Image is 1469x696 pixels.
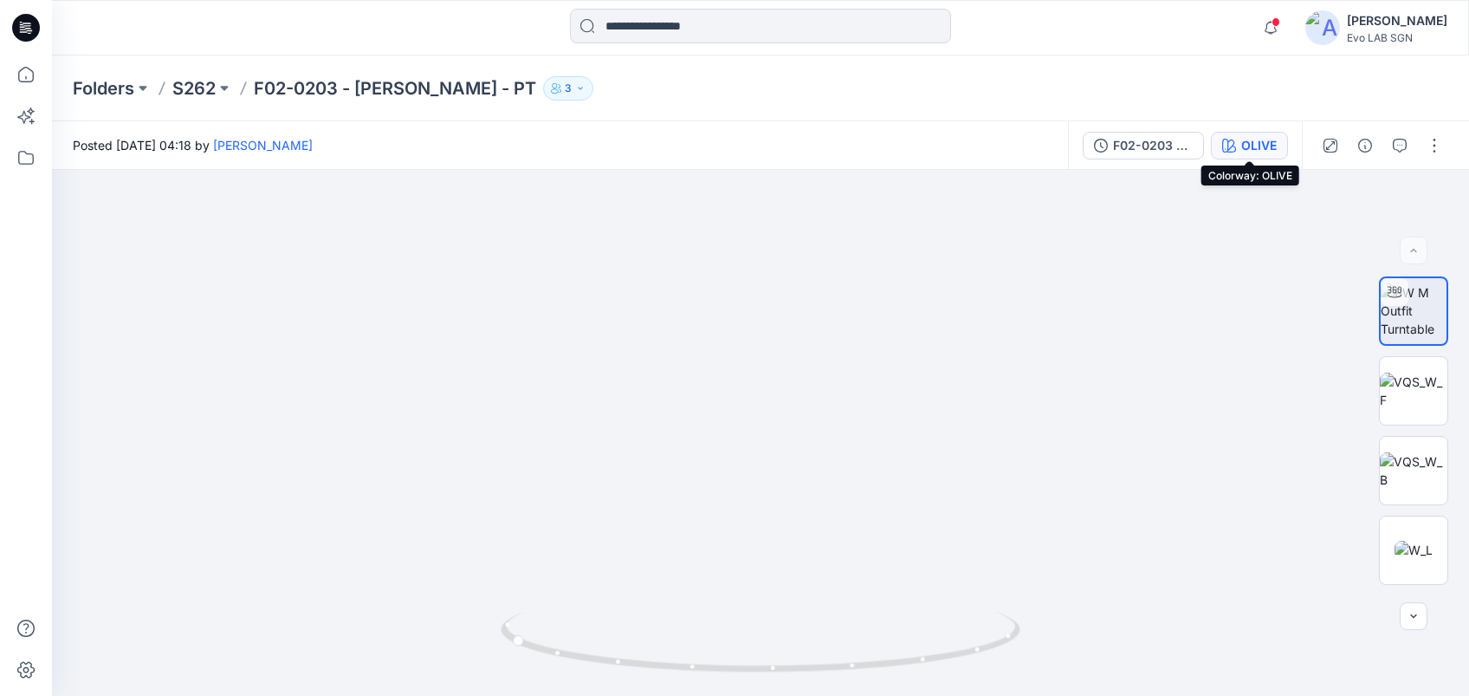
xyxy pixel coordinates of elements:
[73,136,313,154] span: Posted [DATE] 04:18 by
[1083,132,1204,159] button: F02-0203 - [PERSON_NAME] - PAPER TOUCH - OLIVE
[254,76,536,101] p: F02-0203 - [PERSON_NAME] - PT
[1347,31,1447,44] div: Evo LAB SGN
[543,76,593,101] button: 3
[1351,132,1379,159] button: Details
[1241,136,1277,155] div: OLIVE
[565,79,572,98] p: 3
[1380,452,1447,489] img: VQS_W_B
[1380,373,1447,409] img: VQS_W_F
[1211,132,1288,159] button: OLIVE
[213,138,313,153] a: [PERSON_NAME]
[1395,541,1433,559] img: W_L
[73,76,134,101] a: Folders
[1113,136,1193,155] div: F02-0203 - JENNY Pants - PAPER TOUCH - OLIVE
[1347,10,1447,31] div: [PERSON_NAME]
[1381,283,1446,338] img: BW M Outfit Turntable
[172,76,216,101] a: S262
[1305,10,1340,45] img: avatar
